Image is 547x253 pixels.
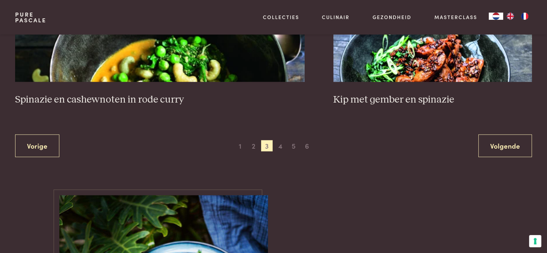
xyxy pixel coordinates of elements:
a: Culinair [322,13,350,21]
span: 4 [274,140,286,152]
ul: Language list [503,13,532,20]
span: 2 [248,140,259,152]
a: EN [503,13,518,20]
span: 3 [261,140,273,152]
h3: Spinazie en cashewnoten in rode curry [15,94,305,106]
a: Volgende [478,135,532,157]
h3: Kip met gember en spinazie [333,94,532,106]
div: Language [489,13,503,20]
a: Gezondheid [373,13,411,21]
span: 5 [288,140,299,152]
a: FR [518,13,532,20]
a: PurePascale [15,12,46,23]
a: NL [489,13,503,20]
span: 6 [301,140,313,152]
button: Uw voorkeuren voor toestemming voor trackingtechnologieën [529,235,541,247]
a: Vorige [15,135,59,157]
a: Collecties [263,13,299,21]
a: Masterclass [434,13,477,21]
aside: Language selected: Nederlands [489,13,532,20]
span: 1 [234,140,246,152]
